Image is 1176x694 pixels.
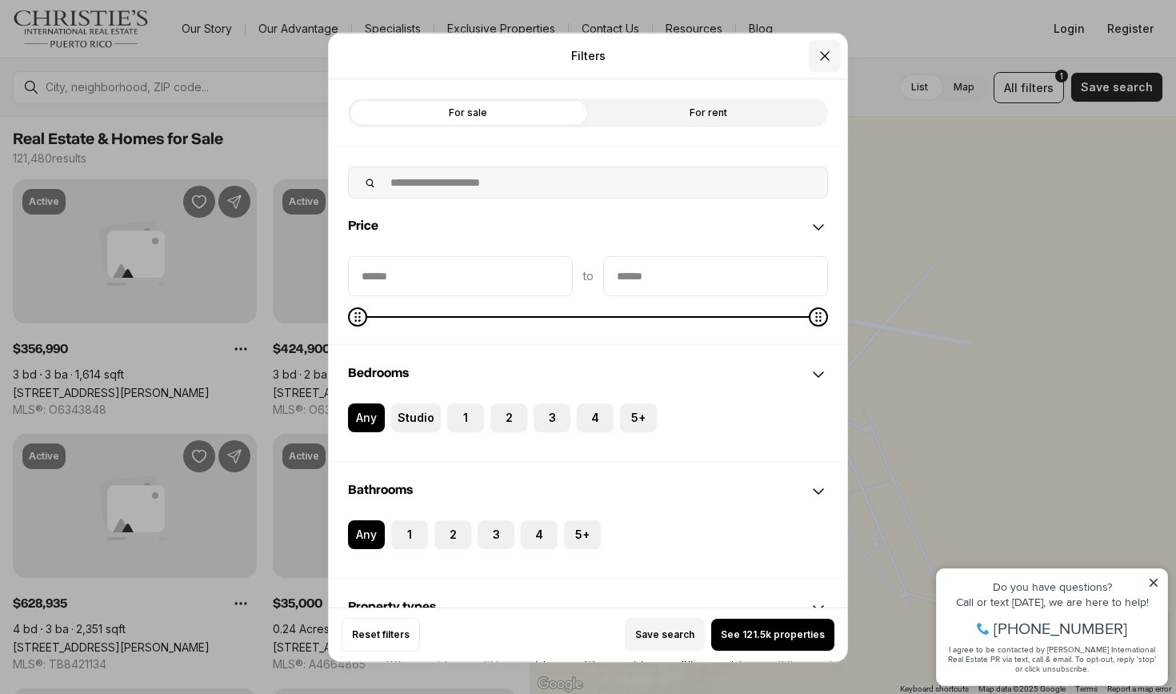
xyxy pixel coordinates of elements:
[329,579,847,636] div: Property types
[577,403,614,431] label: 4
[571,49,606,62] p: Filters
[625,618,705,652] button: Save search
[588,98,828,126] label: For rent
[348,600,436,612] span: Property types
[478,519,514,548] label: 3
[348,307,367,326] span: Minimum
[342,618,420,652] button: Reset filters
[391,519,428,548] label: 1
[582,269,594,282] span: to
[329,345,847,403] div: Bedrooms
[721,628,825,641] span: See 121.5k properties
[349,256,572,295] input: priceMin
[348,519,385,548] label: Any
[348,403,385,431] label: Any
[348,366,409,379] span: Bedrooms
[604,256,827,295] input: priceMax
[521,519,558,548] label: 4
[66,75,199,91] span: [PHONE_NUMBER]
[329,255,847,343] div: Price
[329,519,847,577] div: Bathrooms
[20,98,228,129] span: I agree to be contacted by [PERSON_NAME] International Real Estate PR via text, call & email. To ...
[434,519,471,548] label: 2
[348,219,378,231] span: Price
[348,98,588,126] label: For sale
[447,403,484,431] label: 1
[564,519,601,548] label: 5+
[17,36,231,47] div: Do you have questions?
[635,628,694,641] span: Save search
[17,51,231,62] div: Call or text [DATE], we are here to help!
[620,403,657,431] label: 5+
[809,39,841,71] button: Close
[534,403,570,431] label: 3
[352,628,410,641] span: Reset filters
[391,403,441,431] label: Studio
[809,307,828,326] span: Maximum
[711,619,834,651] button: See 121.5k properties
[329,462,847,519] div: Bathrooms
[490,403,527,431] label: 2
[348,483,413,495] span: Bathrooms
[329,198,847,255] div: Price
[329,403,847,460] div: Bedrooms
